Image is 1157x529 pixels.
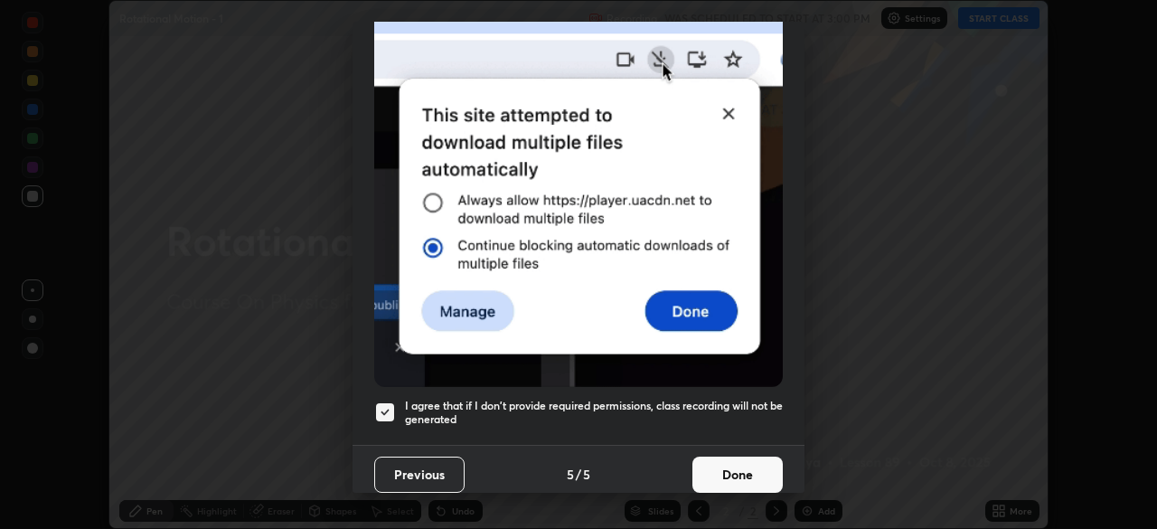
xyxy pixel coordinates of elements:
[576,465,581,484] h4: /
[405,399,783,427] h5: I agree that if I don't provide required permissions, class recording will not be generated
[692,457,783,493] button: Done
[567,465,574,484] h4: 5
[583,465,590,484] h4: 5
[374,457,465,493] button: Previous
